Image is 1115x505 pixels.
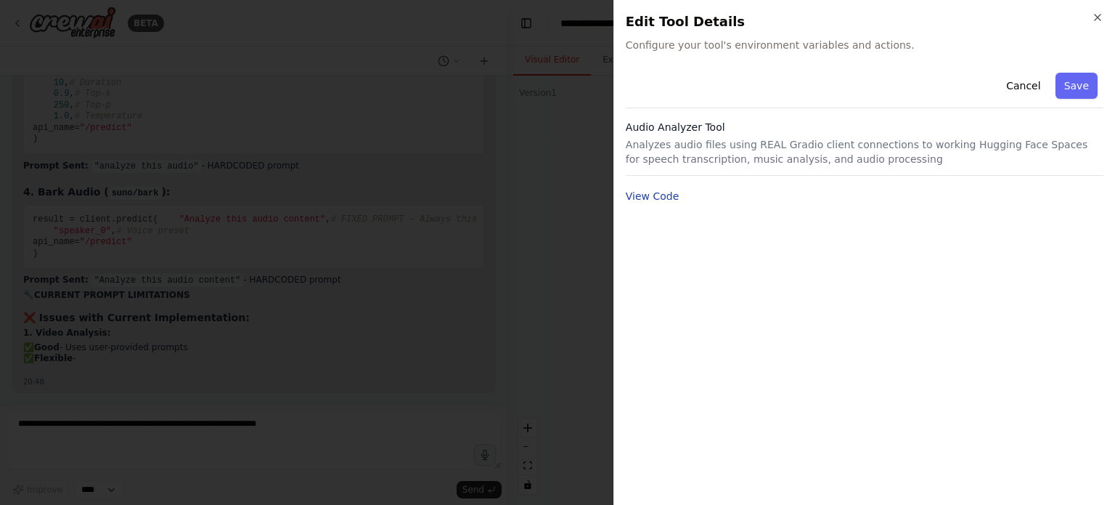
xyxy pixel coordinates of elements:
button: Cancel [997,73,1049,99]
button: View Code [626,189,679,203]
p: Analyzes audio files using REAL Gradio client connections to working Hugging Face Spaces for spee... [626,137,1103,166]
h2: Edit Tool Details [626,12,1103,32]
button: Save [1055,73,1098,99]
h3: Audio Analyzer Tool [626,120,1103,134]
span: Configure your tool's environment variables and actions. [626,38,1103,52]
